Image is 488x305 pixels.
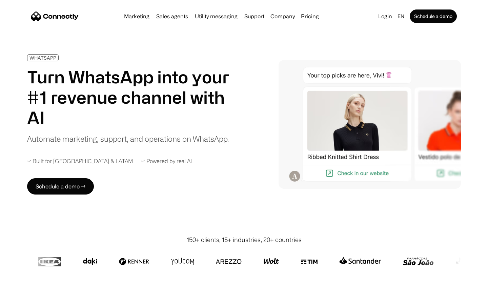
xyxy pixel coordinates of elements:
[121,14,152,19] a: Marketing
[29,55,56,60] div: WHATSAPP
[398,12,404,21] div: en
[154,14,191,19] a: Sales agents
[27,158,133,164] div: ✓ Built for [GEOGRAPHIC_DATA] & LATAM
[27,67,237,128] h1: Turn WhatsApp into your #1 revenue channel with AI
[14,293,41,303] ul: Language list
[27,133,229,144] div: Automate marketing, support, and operations on WhatsApp.
[298,14,322,19] a: Pricing
[27,178,94,195] a: Schedule a demo →
[375,12,395,21] a: Login
[242,14,267,19] a: Support
[270,12,295,21] div: Company
[187,235,302,244] div: 150+ clients, 15+ industries, 20+ countries
[7,292,41,303] aside: Language selected: English
[410,9,457,23] a: Schedule a demo
[141,158,192,164] div: ✓ Powered by real AI
[192,14,240,19] a: Utility messaging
